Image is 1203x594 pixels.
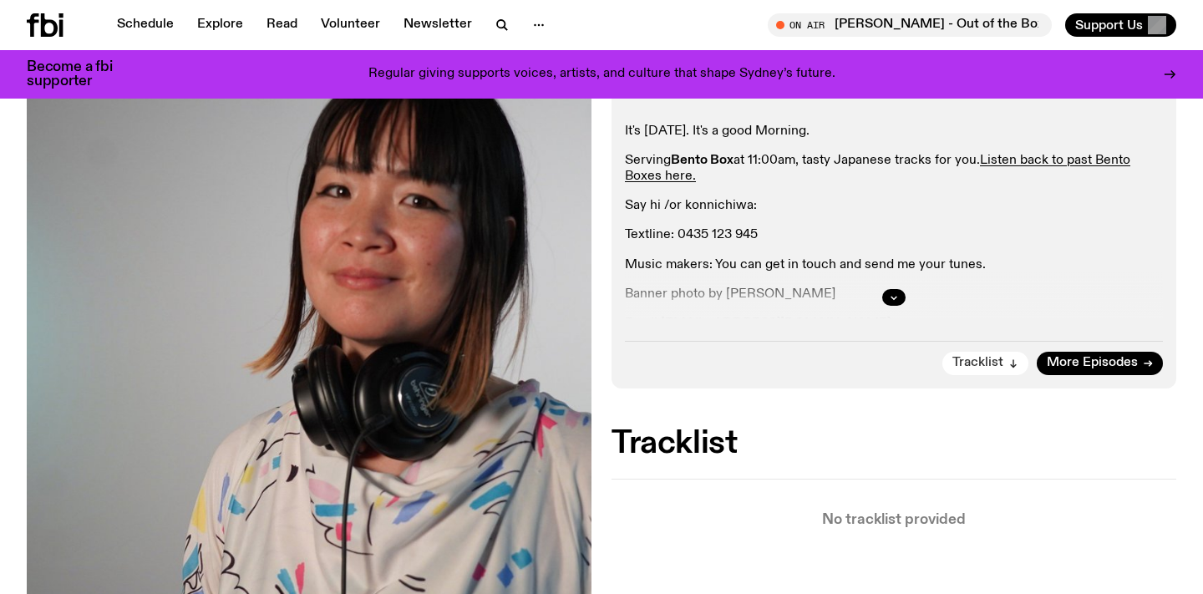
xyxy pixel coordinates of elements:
p: No tracklist provided [612,513,1176,527]
a: More Episodes [1037,352,1163,375]
p: Regular giving supports voices, artists, and culture that shape Sydney’s future. [368,67,835,82]
span: More Episodes [1047,357,1138,369]
p: Say hi /or konnichiwa: [625,198,1163,214]
h3: Become a fbi supporter [27,60,134,89]
button: Tracklist [942,352,1028,375]
p: Serving at 11:00am, tasty Japanese tracks for you. [625,153,1163,185]
p: It's [DATE]. It's a good Morning. [625,124,1163,140]
span: Support Us [1075,18,1143,33]
button: On Air[PERSON_NAME] - Out of the Box [768,13,1052,37]
strong: Bento Box [671,154,733,167]
h2: Tracklist [612,429,1176,459]
p: Textline: 0435 123 945 [625,227,1163,243]
p: Music makers: You can get in touch and send me your tunes. [625,257,1163,273]
a: Read [256,13,307,37]
button: Support Us [1065,13,1176,37]
a: Schedule [107,13,184,37]
a: Volunteer [311,13,390,37]
a: Explore [187,13,253,37]
span: Tracklist [952,357,1003,369]
a: Newsletter [393,13,482,37]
